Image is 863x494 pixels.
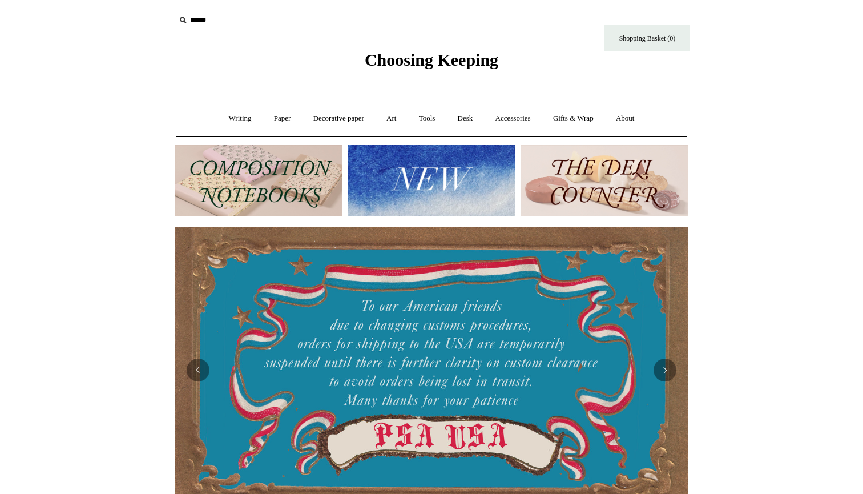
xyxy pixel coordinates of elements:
[409,103,446,134] a: Tools
[187,359,209,381] button: Previous
[447,103,483,134] a: Desk
[348,145,515,216] img: New.jpg__PID:f73bdf93-380a-4a35-bcfe-7823039498e1
[485,103,541,134] a: Accessories
[264,103,301,134] a: Paper
[604,25,690,51] a: Shopping Basket (0)
[365,50,498,69] span: Choosing Keeping
[521,145,688,216] img: The Deli Counter
[376,103,406,134] a: Art
[365,59,498,67] a: Choosing Keeping
[219,103,262,134] a: Writing
[543,103,604,134] a: Gifts & Wrap
[175,145,342,216] img: 202302 Composition ledgers.jpg__PID:69722ee6-fa44-49dd-a067-31375e5d54ec
[606,103,645,134] a: About
[654,359,676,381] button: Next
[303,103,374,134] a: Decorative paper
